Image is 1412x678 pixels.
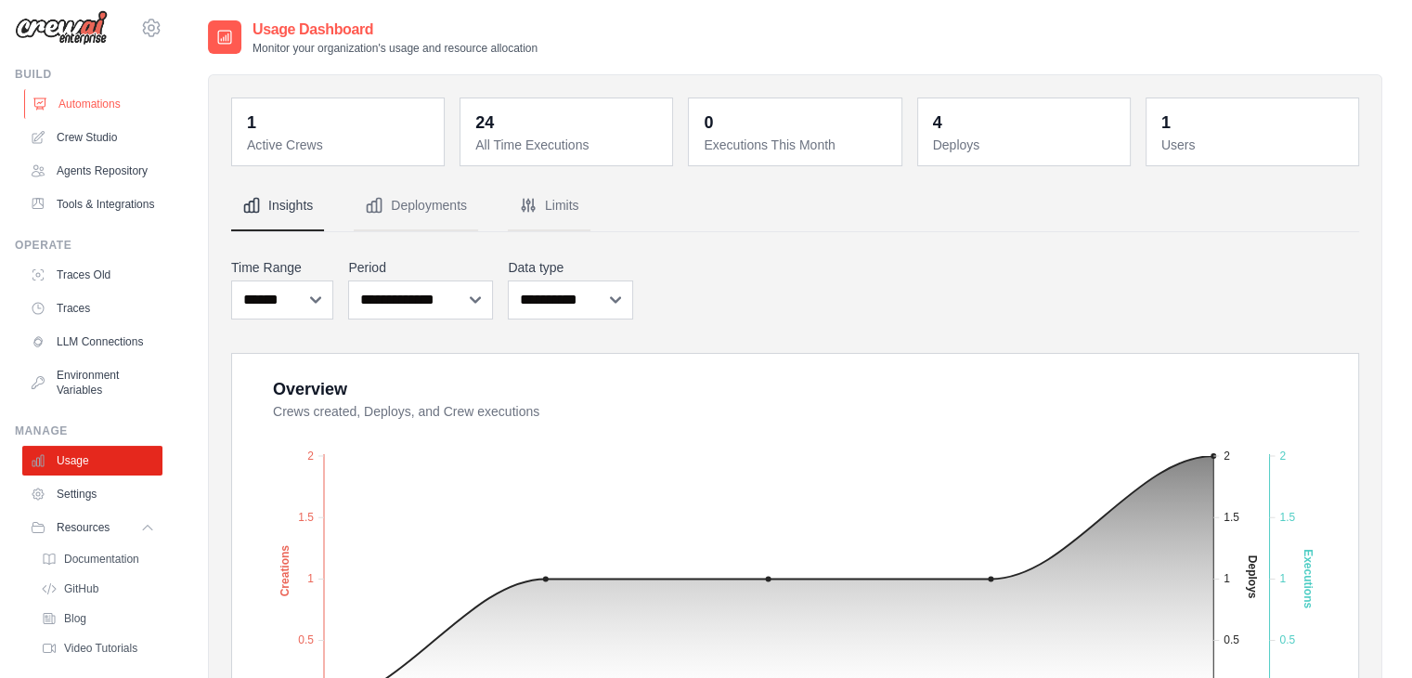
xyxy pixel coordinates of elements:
[33,606,162,632] a: Blog
[704,110,713,136] div: 0
[279,544,291,596] text: Creations
[22,446,162,476] a: Usage
[273,376,347,402] div: Overview
[1161,110,1171,136] div: 1
[704,136,889,154] dt: Executions This Month
[1279,633,1295,646] tspan: 0.5
[22,189,162,219] a: Tools & Integrations
[22,123,162,152] a: Crew Studio
[1279,510,1295,523] tspan: 1.5
[253,41,538,56] p: Monitor your organization's usage and resource allocation
[22,479,162,509] a: Settings
[933,110,942,136] div: 4
[231,258,333,277] label: Time Range
[348,258,493,277] label: Period
[15,238,162,253] div: Operate
[1319,589,1412,678] iframe: Chat Widget
[1161,136,1347,154] dt: Users
[22,513,162,542] button: Resources
[475,110,494,136] div: 24
[64,641,137,656] span: Video Tutorials
[247,110,256,136] div: 1
[307,572,314,585] tspan: 1
[247,136,433,154] dt: Active Crews
[298,633,314,646] tspan: 0.5
[15,10,108,46] img: Logo
[22,327,162,357] a: LLM Connections
[1224,572,1230,585] tspan: 1
[231,181,1359,231] nav: Tabs
[1224,449,1230,462] tspan: 2
[508,181,590,231] button: Limits
[24,89,164,119] a: Automations
[475,136,661,154] dt: All Time Executions
[1279,572,1286,585] tspan: 1
[15,424,162,438] div: Manage
[33,546,162,572] a: Documentation
[22,360,162,405] a: Environment Variables
[354,181,478,231] button: Deployments
[33,635,162,661] a: Video Tutorials
[33,576,162,602] a: GitHub
[273,402,1336,421] dt: Crews created, Deploys, and Crew executions
[22,156,162,186] a: Agents Repository
[64,581,98,596] span: GitHub
[508,258,632,277] label: Data type
[1302,549,1315,608] text: Executions
[1279,449,1286,462] tspan: 2
[64,611,86,626] span: Blog
[1224,510,1239,523] tspan: 1.5
[22,293,162,323] a: Traces
[231,181,324,231] button: Insights
[933,136,1119,154] dt: Deploys
[22,260,162,290] a: Traces Old
[298,510,314,523] tspan: 1.5
[1224,633,1239,646] tspan: 0.5
[64,552,139,567] span: Documentation
[307,449,314,462] tspan: 2
[253,19,538,41] h2: Usage Dashboard
[15,67,162,82] div: Build
[1246,554,1259,598] text: Deploys
[57,520,110,535] span: Resources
